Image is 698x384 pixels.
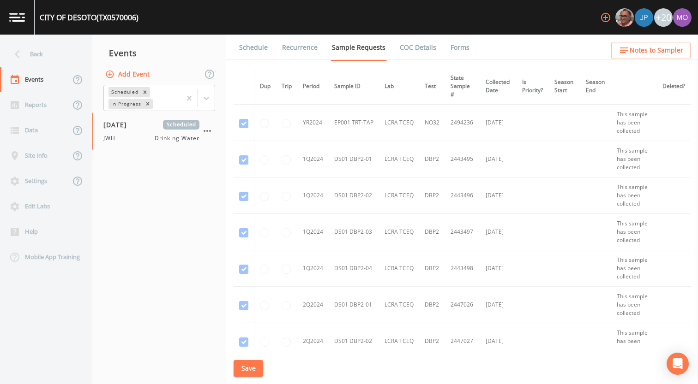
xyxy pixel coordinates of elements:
[329,68,379,105] th: Sample ID
[667,353,689,375] div: Open Intercom Messenger
[630,45,683,56] span: Notes to Sampler
[517,68,549,105] th: Is Priority?
[379,68,419,105] th: Lab
[254,68,277,105] th: Dup
[103,134,121,142] span: JWH
[634,8,654,27] div: Joshua gere Paul
[419,177,445,214] td: DBP2
[297,177,329,214] td: 1Q2024
[92,41,226,65] div: Events
[419,214,445,250] td: DBP2
[615,8,634,27] div: Mike Franklin
[297,68,329,105] th: Period
[445,141,480,177] td: 2443495
[108,87,140,97] div: Scheduled
[611,105,657,141] td: This sample has been collected
[140,87,150,97] div: Remove Scheduled
[445,68,480,105] th: State Sample #
[329,177,379,214] td: DS01 DBP2-02
[297,323,329,360] td: 2Q2024
[329,214,379,250] td: DS01 DBP2-03
[445,214,480,250] td: 2443497
[445,105,480,141] td: 2494236
[297,214,329,250] td: 1Q2024
[419,287,445,323] td: DBP2
[103,120,133,130] span: [DATE]
[40,12,138,23] div: CITY OF DESOTO (TX0570006)
[449,35,471,60] a: Forms
[445,250,480,287] td: 2443498
[238,35,269,60] a: Schedule
[635,8,653,27] img: 41241ef155101aa6d92a04480b0d0000
[611,177,657,214] td: This sample has been collected
[549,68,580,105] th: Season Start
[103,66,153,83] button: Add Event
[297,141,329,177] td: 1Q2024
[419,141,445,177] td: DBP2
[379,250,419,287] td: LCRA TCEQ
[445,287,480,323] td: 2447026
[419,68,445,105] th: Test
[329,323,379,360] td: DS01 DBP2-02
[297,287,329,323] td: 2Q2024
[331,35,387,61] a: Sample Requests
[329,105,379,141] td: EP001 TRT-TAP
[673,8,692,27] img: 4e251478aba98ce068fb7eae8f78b90c
[480,141,517,177] td: [DATE]
[419,105,445,141] td: NO32
[379,177,419,214] td: LCRA TCEQ
[329,250,379,287] td: DS01 DBP2-04
[611,287,657,323] td: This sample has been collected
[419,250,445,287] td: DBP2
[657,68,691,105] th: Deleted?
[615,8,634,27] img: e2d790fa78825a4bb76dcb6ab311d44c
[480,250,517,287] td: [DATE]
[480,287,517,323] td: [DATE]
[580,68,611,105] th: Season End
[654,8,673,27] div: +20
[379,214,419,250] td: LCRA TCEQ
[92,112,226,150] a: [DATE]ScheduledJWHDrinking Water
[480,214,517,250] td: [DATE]
[611,42,691,59] button: Notes to Sampler
[480,177,517,214] td: [DATE]
[276,68,297,105] th: Trip
[611,250,657,287] td: This sample has been collected
[234,360,263,377] button: Save
[297,250,329,287] td: 1Q2024
[9,13,25,22] img: logo
[143,99,153,109] div: Remove In Progress
[398,35,438,60] a: COC Details
[419,323,445,360] td: DBP2
[379,323,419,360] td: LCRA TCEQ
[379,287,419,323] td: LCRA TCEQ
[480,105,517,141] td: [DATE]
[281,35,319,60] a: Recurrence
[611,323,657,360] td: This sample has been collected
[329,287,379,323] td: DS01 DBP2-01
[297,105,329,141] td: YR2024
[329,141,379,177] td: DS01 DBP2-01
[445,323,480,360] td: 2447027
[155,134,199,142] span: Drinking Water
[163,120,199,130] span: Scheduled
[379,105,419,141] td: LCRA TCEQ
[379,141,419,177] td: LCRA TCEQ
[480,68,517,105] th: Collected Date
[480,323,517,360] td: [DATE]
[611,214,657,250] td: This sample has been collected
[108,99,143,109] div: In Progress
[611,141,657,177] td: This sample has been collected
[445,177,480,214] td: 2443496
